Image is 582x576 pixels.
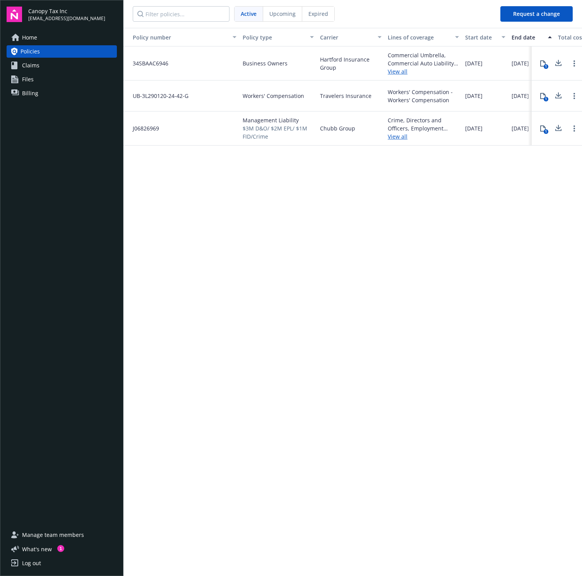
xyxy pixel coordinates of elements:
[22,59,39,72] span: Claims
[243,33,305,41] div: Policy type
[462,28,508,46] button: Start date
[269,10,296,18] span: Upcoming
[241,10,257,18] span: Active
[57,545,64,552] div: 1
[535,56,551,71] button: 1
[133,6,229,22] input: Filter policies...
[320,124,355,132] span: Chubb Group
[465,92,483,100] span: [DATE]
[22,529,84,541] span: Manage team members
[570,124,579,133] a: Open options
[544,129,548,134] div: 1
[240,28,317,46] button: Policy type
[22,545,52,553] span: What ' s new
[320,33,373,41] div: Carrier
[127,33,228,41] div: Policy number
[7,73,117,86] a: Files
[508,28,555,46] button: End date
[317,28,385,46] button: Carrier
[22,73,34,86] span: Files
[320,92,371,100] span: Travelers Insurance
[7,59,117,72] a: Claims
[535,88,551,104] button: 1
[243,92,304,100] span: Workers' Compensation
[465,124,483,132] span: [DATE]
[22,87,38,99] span: Billing
[7,529,117,541] a: Manage team members
[570,91,579,101] a: Open options
[7,87,117,99] a: Billing
[21,45,40,58] span: Policies
[388,132,459,141] a: View all
[28,15,105,22] span: [EMAIL_ADDRESS][DOMAIN_NAME]
[127,92,188,100] span: UB-3L290120-24-42-G
[127,33,228,41] div: Toggle SortBy
[7,7,22,22] img: navigator-logo.svg
[388,51,459,67] div: Commercial Umbrella, Commercial Auto Liability, Commercial Property - Commercial Property, Genera...
[7,31,117,44] a: Home
[7,545,64,553] button: What's new1
[512,124,529,132] span: [DATE]
[243,59,288,67] span: Business Owners
[512,59,529,67] span: [DATE]
[544,64,548,69] div: 1
[512,92,529,100] span: [DATE]
[512,33,543,41] div: End date
[570,59,579,68] a: Open options
[465,59,483,67] span: [DATE]
[320,55,382,72] span: Hartford Insurance Group
[243,116,314,124] span: Management Liability
[388,88,459,104] div: Workers' Compensation - Workers' Compensation
[127,124,159,132] span: J06826969
[544,97,548,101] div: 1
[22,31,37,44] span: Home
[7,45,117,58] a: Policies
[535,121,551,136] button: 1
[28,7,105,15] span: Canopy Tax Inc
[127,59,168,67] span: 34SBAAC6946
[388,67,459,75] a: View all
[28,7,117,22] button: Canopy Tax Inc[EMAIL_ADDRESS][DOMAIN_NAME]
[500,6,573,22] button: Request a change
[385,28,462,46] button: Lines of coverage
[465,33,497,41] div: Start date
[388,116,459,132] div: Crime, Directors and Officers, Employment Practices Liability, Fiduciary Liability
[388,33,450,41] div: Lines of coverage
[308,10,328,18] span: Expired
[22,557,41,569] div: Log out
[243,124,314,141] span: $3M D&O/ $2M EPL/ $1M FID/Crime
